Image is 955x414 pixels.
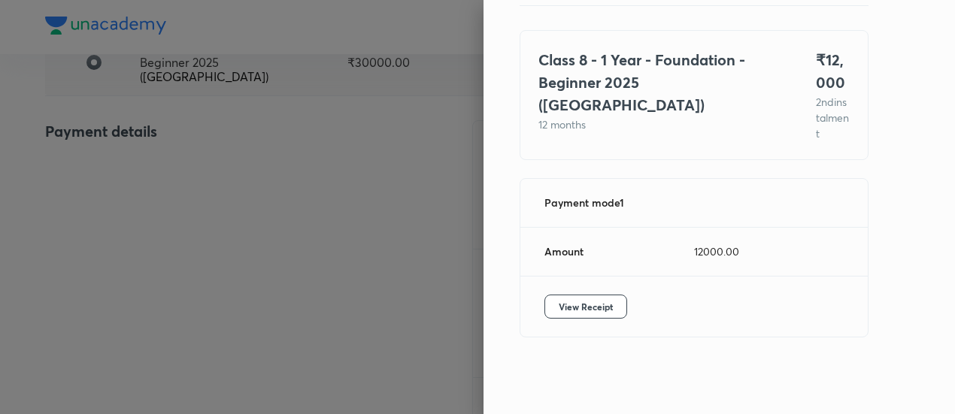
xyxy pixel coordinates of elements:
[538,49,780,116] h4: Class 8 - 1 Year - Foundation - Beginner 2025 ([GEOGRAPHIC_DATA])
[694,246,844,258] div: 12000.00
[538,116,780,132] p: 12 months
[544,246,694,258] div: Amount
[544,197,694,209] div: Payment mode 1
[816,49,850,94] h4: ₹ 12,000
[816,94,850,141] p: 2 nd instalment
[544,295,627,319] button: View Receipt
[559,299,613,314] span: View Receipt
